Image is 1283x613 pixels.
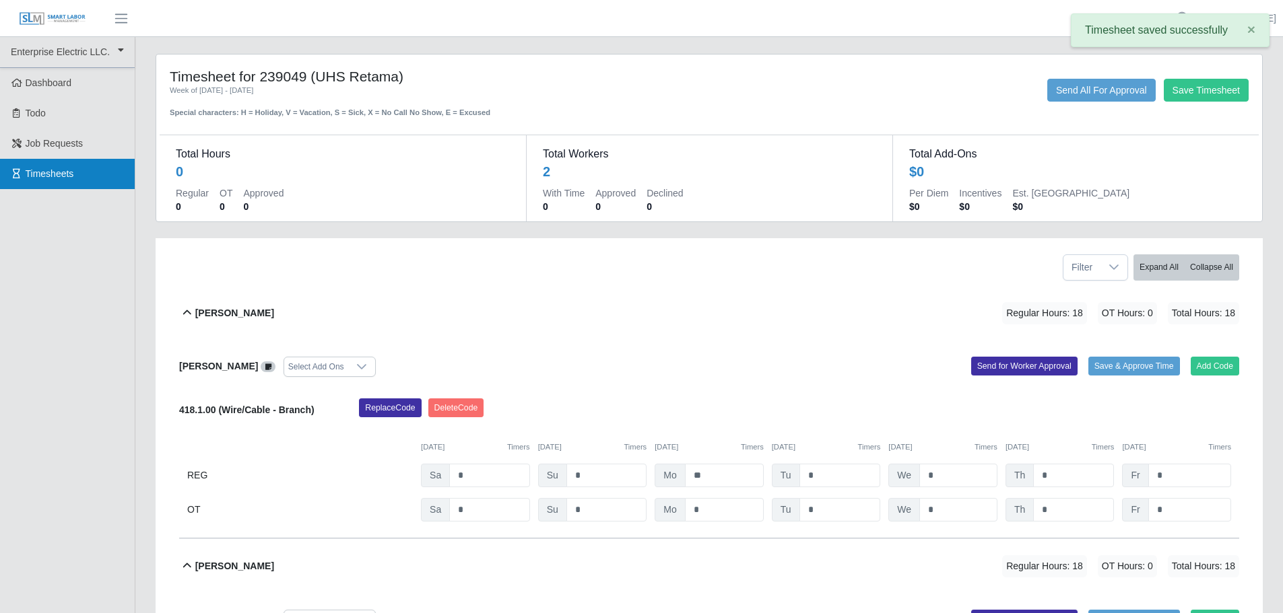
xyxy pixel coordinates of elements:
[975,441,997,453] button: Timers
[261,361,275,371] a: View/Edit Notes
[26,138,84,149] span: Job Requests
[543,162,550,181] div: 2
[971,357,1078,375] button: Send for Worker Approval
[772,498,800,521] span: Tu
[421,441,530,453] div: [DATE]
[1006,498,1034,521] span: Th
[1168,555,1239,577] span: Total Hours: 18
[959,200,1001,213] dd: $0
[772,464,800,487] span: Tu
[243,186,284,200] dt: Approved
[1122,441,1231,453] div: [DATE]
[170,68,607,85] h4: Timesheet for 239049 (UHS Retama)
[1088,357,1180,375] button: Save & Approve Time
[243,200,284,213] dd: 0
[26,168,74,179] span: Timesheets
[888,464,920,487] span: We
[647,200,683,213] dd: 0
[220,200,232,213] dd: 0
[421,498,450,521] span: Sa
[1122,464,1148,487] span: Fr
[176,200,209,213] dd: 0
[170,85,607,96] div: Week of [DATE] - [DATE]
[1133,254,1185,281] button: Expand All
[179,361,258,371] b: [PERSON_NAME]
[1098,302,1157,324] span: OT Hours: 0
[909,162,924,181] div: $0
[1063,255,1100,280] span: Filter
[176,186,209,200] dt: Regular
[195,559,274,573] b: [PERSON_NAME]
[595,200,636,213] dd: 0
[1002,302,1087,324] span: Regular Hours: 18
[1012,186,1129,200] dt: Est. [GEOGRAPHIC_DATA]
[772,441,881,453] div: [DATE]
[179,539,1239,593] button: [PERSON_NAME] Regular Hours: 18 OT Hours: 0 Total Hours: 18
[179,286,1239,340] button: [PERSON_NAME] Regular Hours: 18 OT Hours: 0 Total Hours: 18
[741,441,764,453] button: Timers
[1199,11,1276,26] a: [PERSON_NAME]
[909,146,1243,162] dt: Total Add-Ons
[359,398,421,417] button: ReplaceCode
[909,186,948,200] dt: Per Diem
[543,186,585,200] dt: With Time
[1006,464,1034,487] span: Th
[538,464,567,487] span: Su
[1164,79,1249,102] button: Save Timesheet
[624,441,647,453] button: Timers
[538,441,647,453] div: [DATE]
[1122,498,1148,521] span: Fr
[858,441,881,453] button: Timers
[176,162,183,181] div: 0
[1071,13,1270,47] div: Timesheet saved successfully
[1012,200,1129,213] dd: $0
[655,464,685,487] span: Mo
[543,146,876,162] dt: Total Workers
[1092,441,1115,453] button: Timers
[959,186,1001,200] dt: Incentives
[421,464,450,487] span: Sa
[888,441,997,453] div: [DATE]
[26,77,72,88] span: Dashboard
[1006,441,1115,453] div: [DATE]
[543,200,585,213] dd: 0
[170,96,607,118] div: Special characters: H = Holiday, V = Vacation, S = Sick, X = No Call No Show, E = Excused
[187,498,413,521] div: OT
[888,498,920,521] span: We
[284,357,348,376] div: Select Add Ons
[655,498,685,521] span: Mo
[26,108,46,118] span: Todo
[1191,357,1240,375] button: Add Code
[538,498,567,521] span: Su
[647,186,683,200] dt: Declined
[428,398,484,417] button: DeleteCode
[655,441,764,453] div: [DATE]
[220,186,232,200] dt: OT
[179,404,315,415] b: 418.1.00 (Wire/Cable - Branch)
[1184,254,1239,281] button: Collapse All
[1133,254,1239,281] div: bulk actions
[19,11,86,26] img: SLM Logo
[595,186,636,200] dt: Approved
[176,146,510,162] dt: Total Hours
[1098,555,1157,577] span: OT Hours: 0
[1002,555,1087,577] span: Regular Hours: 18
[1168,302,1239,324] span: Total Hours: 18
[1208,441,1231,453] button: Timers
[1047,79,1156,102] button: Send All For Approval
[187,464,413,487] div: REG
[909,200,948,213] dd: $0
[195,306,274,320] b: [PERSON_NAME]
[507,441,530,453] button: Timers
